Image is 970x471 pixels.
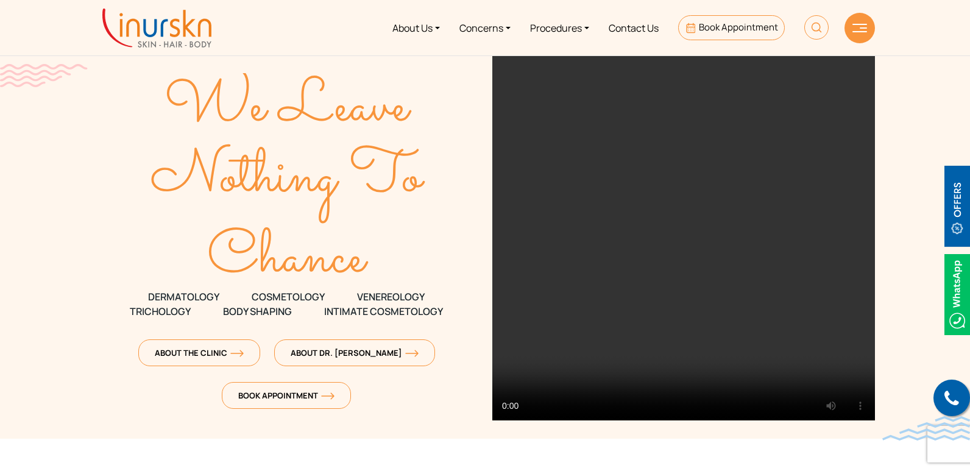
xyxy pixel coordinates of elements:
[148,289,219,304] span: DERMATOLOGY
[208,214,369,304] text: Chance
[155,347,244,358] span: About The Clinic
[252,289,325,304] span: COSMETOLOGY
[138,339,260,366] a: About The Clinicorange-arrow
[222,382,351,409] a: Book Appointmentorange-arrow
[678,15,785,40] a: Book Appointment
[130,304,191,319] span: TRICHOLOGY
[238,390,335,401] span: Book Appointment
[223,304,292,319] span: Body Shaping
[944,166,970,247] img: offerBt
[405,350,419,357] img: orange-arrow
[882,416,970,441] img: bluewave
[274,339,435,366] a: About Dr. [PERSON_NAME]orange-arrow
[151,133,426,223] text: Nothing To
[450,5,520,51] a: Concerns
[520,5,599,51] a: Procedures
[599,5,668,51] a: Contact Us
[699,21,778,34] span: Book Appointment
[291,347,419,358] span: About Dr. [PERSON_NAME]
[321,392,335,400] img: orange-arrow
[324,304,443,319] span: Intimate Cosmetology
[944,286,970,300] a: Whatsappicon
[230,350,244,357] img: orange-arrow
[852,24,867,32] img: hamLine.svg
[383,5,450,51] a: About Us
[804,15,829,40] img: HeaderSearch
[165,63,412,153] text: We Leave
[944,254,970,335] img: Whatsappicon
[357,289,425,304] span: VENEREOLOGY
[102,9,211,48] img: inurskn-logo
